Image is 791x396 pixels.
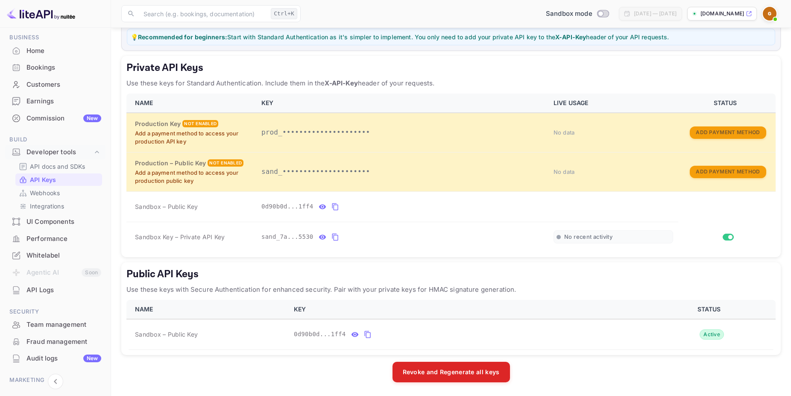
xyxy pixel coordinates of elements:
p: sand_••••••••••••••••••••• [261,167,543,177]
th: NAME [126,300,289,319]
div: Customers [5,76,105,93]
span: Business [5,33,105,42]
div: Switch to Production mode [542,9,612,19]
a: Add Payment Method [690,128,766,135]
div: Earnings [5,93,105,110]
p: API docs and SDKs [30,162,85,171]
a: Home [5,43,105,59]
input: Search (e.g. bookings, documentation) [138,5,267,22]
div: Ctrl+K [271,8,297,19]
a: CommissionNew [5,110,105,126]
div: Performance [5,231,105,247]
div: Fraud management [26,337,101,347]
div: UI Components [5,214,105,230]
div: Bookings [26,63,101,73]
span: Sandbox – Public Key [135,330,198,339]
p: Webhooks [30,188,60,197]
a: Integrations [19,202,99,211]
div: API docs and SDKs [15,160,102,173]
div: Fraud management [5,334,105,350]
p: [DOMAIN_NAME] [700,10,744,18]
button: Add Payment Method [690,166,766,178]
th: KEY [289,300,646,319]
span: Security [5,307,105,317]
div: UI Components [26,217,101,227]
div: CommissionNew [5,110,105,127]
div: Performance [26,234,101,244]
div: Whitelabel [26,251,101,261]
th: STATUS [646,300,776,319]
span: Sandbox Key – Private API Key [135,233,225,241]
span: No data [554,168,575,175]
span: sand_7a...5530 [261,232,313,241]
div: Customers [26,80,101,90]
div: Home [26,46,101,56]
a: UI Components [5,214,105,229]
span: No recent activity [564,233,612,241]
p: 💡 Start with Standard Authentication as it's simpler to implement. You only need to add your priv... [131,32,771,41]
div: Team management [5,317,105,333]
p: Integrations [30,202,64,211]
span: Sandbox – Public Key [135,202,198,211]
p: Add a payment method to access your production public key [135,169,251,185]
div: Not enabled [208,159,243,167]
span: 0d90b0d...1ff4 [294,330,346,339]
h5: Private API Keys [126,61,776,75]
span: Sandbox mode [546,9,592,19]
th: KEY [256,94,548,113]
table: private api keys table [126,94,776,252]
strong: Recommended for beginners: [138,33,227,41]
div: Bookings [5,59,105,76]
span: Build [5,135,105,144]
th: NAME [126,94,256,113]
div: Audit logsNew [5,350,105,367]
div: Webhooks [15,187,102,199]
div: Earnings [26,97,101,106]
p: API Keys [30,175,56,184]
div: Integrations [15,200,102,212]
a: Fraud management [5,334,105,349]
div: Developer tools [26,147,93,157]
img: LiteAPI logo [7,7,75,21]
div: Active [700,329,724,340]
p: Add a payment method to access your production API key [135,129,251,146]
p: prod_••••••••••••••••••••• [261,127,543,138]
div: Team management [26,320,101,330]
a: Earnings [5,93,105,109]
div: API Logs [26,285,101,295]
button: Revoke and Regenerate all keys [393,362,510,382]
div: API Keys [15,173,102,186]
a: API Logs [5,282,105,298]
a: Whitelabel [5,247,105,263]
strong: X-API-Key [555,33,586,41]
strong: X-API-Key [325,79,357,87]
div: Audit logs [26,354,101,364]
a: Webhooks [19,188,99,197]
a: Customers [5,76,105,92]
table: public api keys table [126,300,776,350]
div: Developer tools [5,145,105,160]
div: New [83,355,101,362]
a: Add Payment Method [690,167,766,175]
h6: Production Key [135,119,181,129]
button: Add Payment Method [690,126,766,139]
span: 0d90b0d...1ff4 [261,202,313,211]
a: Bookings [5,59,105,75]
div: Not enabled [182,120,218,127]
a: Performance [5,231,105,246]
div: [DATE] — [DATE] [634,10,677,18]
p: Use these keys with Secure Authentication for enhanced security. Pair with your private keys for ... [126,285,776,295]
a: Audit logsNew [5,350,105,366]
p: Use these keys for Standard Authentication. Include them in the header of your requests. [126,78,776,88]
a: Team management [5,317,105,332]
img: GrupoVDT [763,7,776,21]
span: No data [554,129,575,136]
div: New [83,114,101,122]
th: LIVE USAGE [548,94,678,113]
a: API docs and SDKs [19,162,99,171]
button: Collapse navigation [48,374,63,389]
div: Whitelabel [5,247,105,264]
h6: Production – Public Key [135,158,206,168]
